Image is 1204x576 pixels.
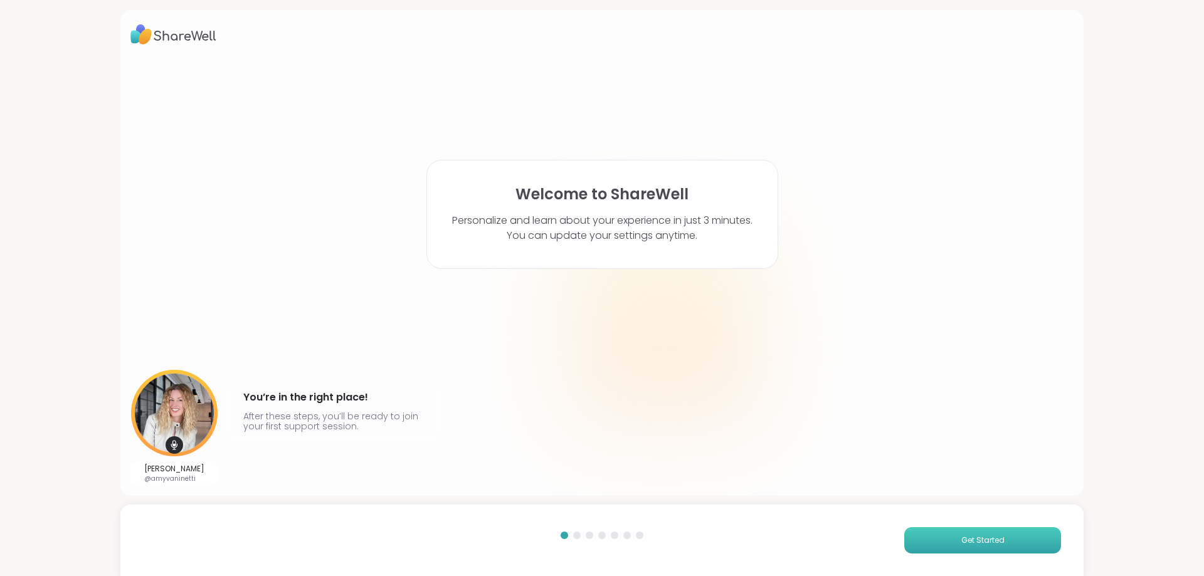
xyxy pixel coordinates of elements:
h1: Welcome to ShareWell [515,186,689,203]
p: After these steps, you’ll be ready to join your first support session. [243,411,424,431]
span: Get Started [961,535,1005,546]
img: ShareWell Logo [130,20,216,49]
img: mic icon [166,436,183,454]
button: Get Started [904,527,1061,553]
p: Personalize and learn about your experience in just 3 minutes. You can update your settings anytime. [452,213,752,243]
img: User image [131,370,218,456]
p: @amyvaninetti [144,474,204,483]
p: [PERSON_NAME] [144,464,204,474]
h4: You’re in the right place! [243,387,424,407]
